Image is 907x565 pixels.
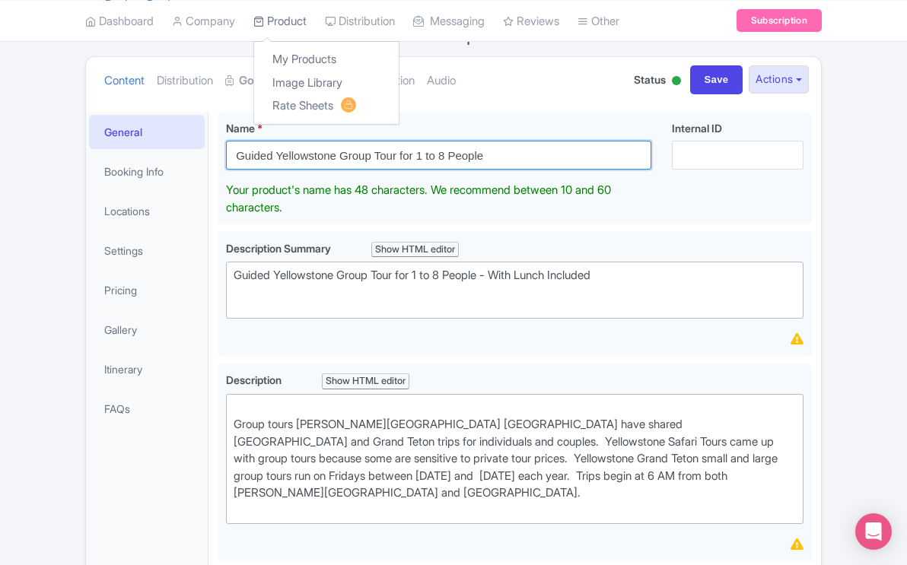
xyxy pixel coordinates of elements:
[669,70,684,94] div: Active
[89,115,205,149] a: General
[89,352,205,386] a: Itinerary
[89,194,205,228] a: Locations
[737,9,822,32] a: Subscription
[672,122,722,135] span: Internal ID
[234,399,796,519] div: Group tours [PERSON_NAME][GEOGRAPHIC_DATA] [GEOGRAPHIC_DATA] have shared [GEOGRAPHIC_DATA] and Gr...
[89,392,205,426] a: FAQs
[254,48,399,71] a: My Products
[634,71,666,87] span: Status
[225,57,339,105] a: GoogleThings to do
[234,267,796,301] div: Guided Yellowstone Group Tour for 1 to 8 People - With Lunch Included
[103,24,491,46] span: Guided Yellowstone Group Tour for 1 to 8 People
[690,65,743,94] input: Save
[226,182,651,216] div: Your product's name has 48 characters. We recommend between 10 and 60 characters.
[427,57,456,105] a: Audio
[89,154,205,189] a: Booking Info
[89,273,205,307] a: Pricing
[104,57,145,105] a: Content
[322,373,409,389] div: Show HTML editor
[254,71,399,94] a: Image Library
[226,122,255,135] span: Name
[157,57,213,105] a: Distribution
[254,94,399,118] a: Rate Sheets
[749,65,809,94] button: Actions
[89,313,205,347] a: Gallery
[855,513,892,550] div: Open Intercom Messenger
[226,373,284,386] span: Description
[226,242,333,255] span: Description Summary
[371,242,459,258] div: Show HTML editor
[239,72,277,90] strong: Google
[89,233,205,268] a: Settings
